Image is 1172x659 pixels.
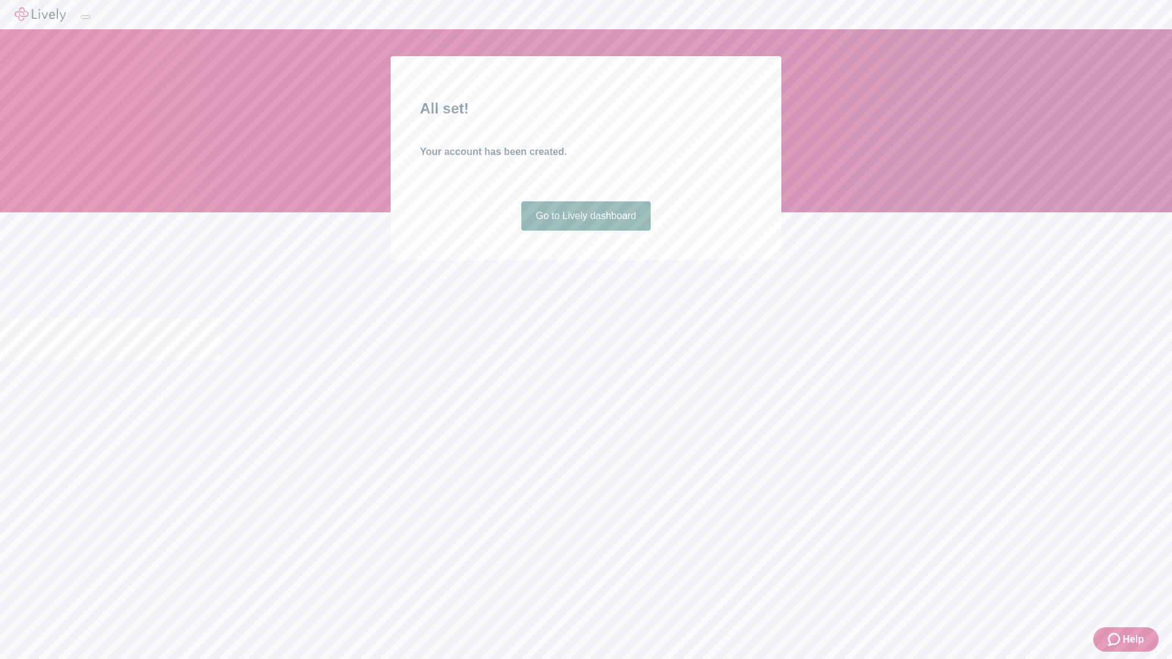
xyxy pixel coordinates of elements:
[420,98,752,120] h2: All set!
[81,15,90,19] button: Log out
[15,7,66,22] img: Lively
[521,201,651,231] a: Go to Lively dashboard
[1123,632,1144,647] span: Help
[1093,627,1159,652] button: Zendesk support iconHelp
[420,145,752,159] h4: Your account has been created.
[1108,632,1123,647] svg: Zendesk support icon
